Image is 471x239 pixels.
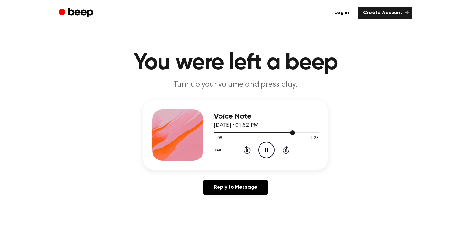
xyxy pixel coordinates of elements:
[358,7,412,19] a: Create Account
[59,7,95,19] a: Beep
[214,145,224,156] button: 1.0x
[214,112,319,121] h3: Voice Note
[329,7,354,19] a: Log in
[203,180,268,195] a: Reply to Message
[214,135,222,142] span: 1:08
[310,135,319,142] span: 1:28
[71,51,400,74] h1: You were left a beep
[214,123,259,128] span: [DATE] · 01:52 PM
[112,80,359,90] p: Turn up your volume and press play.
